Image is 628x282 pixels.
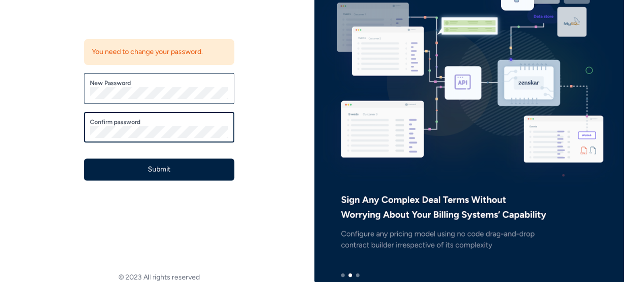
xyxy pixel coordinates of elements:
[84,158,234,180] button: Submit
[90,79,228,87] label: New Password
[90,118,228,126] label: Confirm password
[84,39,234,65] div: You need to change your password.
